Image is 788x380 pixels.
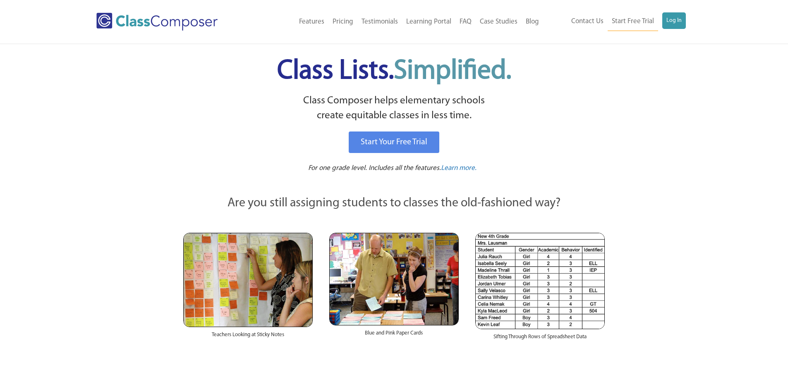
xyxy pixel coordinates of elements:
a: Contact Us [567,12,608,31]
p: Class Composer helps elementary schools create equitable classes in less time. [182,93,606,124]
img: Spreadsheets [475,233,605,329]
img: Blue and Pink Paper Cards [329,233,459,325]
a: Pricing [328,13,357,31]
span: For one grade level. Includes all the features. [308,165,441,172]
span: Class Lists. [277,58,511,85]
a: Log In [662,12,686,29]
a: Start Your Free Trial [349,131,439,153]
a: Case Studies [476,13,522,31]
span: Simplified. [394,58,511,85]
a: Learning Portal [402,13,455,31]
span: Learn more. [441,165,477,172]
a: Features [295,13,328,31]
a: Blog [522,13,543,31]
div: Blue and Pink Paper Cards [329,325,459,345]
nav: Header Menu [251,13,543,31]
nav: Header Menu [543,12,686,31]
p: Are you still assigning students to classes the old-fashioned way? [183,194,605,213]
a: Start Free Trial [608,12,658,31]
div: Teachers Looking at Sticky Notes [183,327,313,347]
img: Class Composer [96,13,218,31]
img: Teachers Looking at Sticky Notes [183,233,313,327]
a: Learn more. [441,163,477,174]
a: FAQ [455,13,476,31]
span: Start Your Free Trial [361,138,427,146]
div: Sifting Through Rows of Spreadsheet Data [475,329,605,349]
a: Testimonials [357,13,402,31]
